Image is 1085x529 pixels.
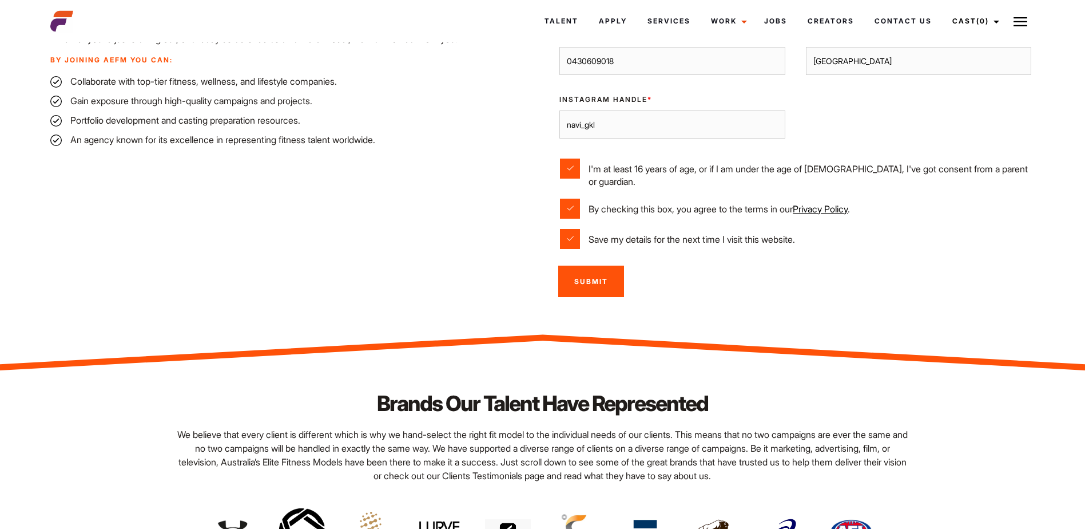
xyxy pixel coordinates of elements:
[50,55,536,65] p: By joining AEFM you can:
[558,266,624,297] input: Submit
[637,6,701,37] a: Services
[589,6,637,37] a: Apply
[560,159,1031,188] label: I'm at least 16 years of age, or if I am under the age of [DEMOGRAPHIC_DATA], I've got consent fr...
[50,10,73,33] img: cropped-aefm-brand-fav-22-square.png
[560,159,580,179] input: I'm at least 16 years of age, or if I am under the age of [DEMOGRAPHIC_DATA], I've got consent fr...
[50,113,536,127] li: Portfolio development and casting preparation resources.
[50,133,536,147] li: An agency known for its excellence in representing fitness talent worldwide.
[175,389,910,419] h2: Brands Our Talent Have Represented
[50,94,536,108] li: Gain exposure through high-quality campaigns and projects.
[754,6,797,37] a: Jobs
[793,203,848,215] a: Privacy Policy
[560,199,580,219] input: By checking this box, you agree to the terms in ourPrivacy Policy.
[560,229,1031,249] label: Save my details for the next time I visit this website.
[534,6,589,37] a: Talent
[942,6,1006,37] a: Cast(0)
[797,6,864,37] a: Creators
[1014,15,1027,29] img: Burger icon
[50,74,536,88] li: Collaborate with top-tier fitness, wellness, and lifestyle companies.
[560,199,1031,219] label: By checking this box, you agree to the terms in our .
[976,17,989,25] span: (0)
[559,94,785,105] label: Instagram Handle
[701,6,754,37] a: Work
[175,428,910,483] p: We believe that every client is different which is why we hand-select the right fit model to the ...
[864,6,942,37] a: Contact Us
[560,229,580,249] input: Save my details for the next time I visit this website.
